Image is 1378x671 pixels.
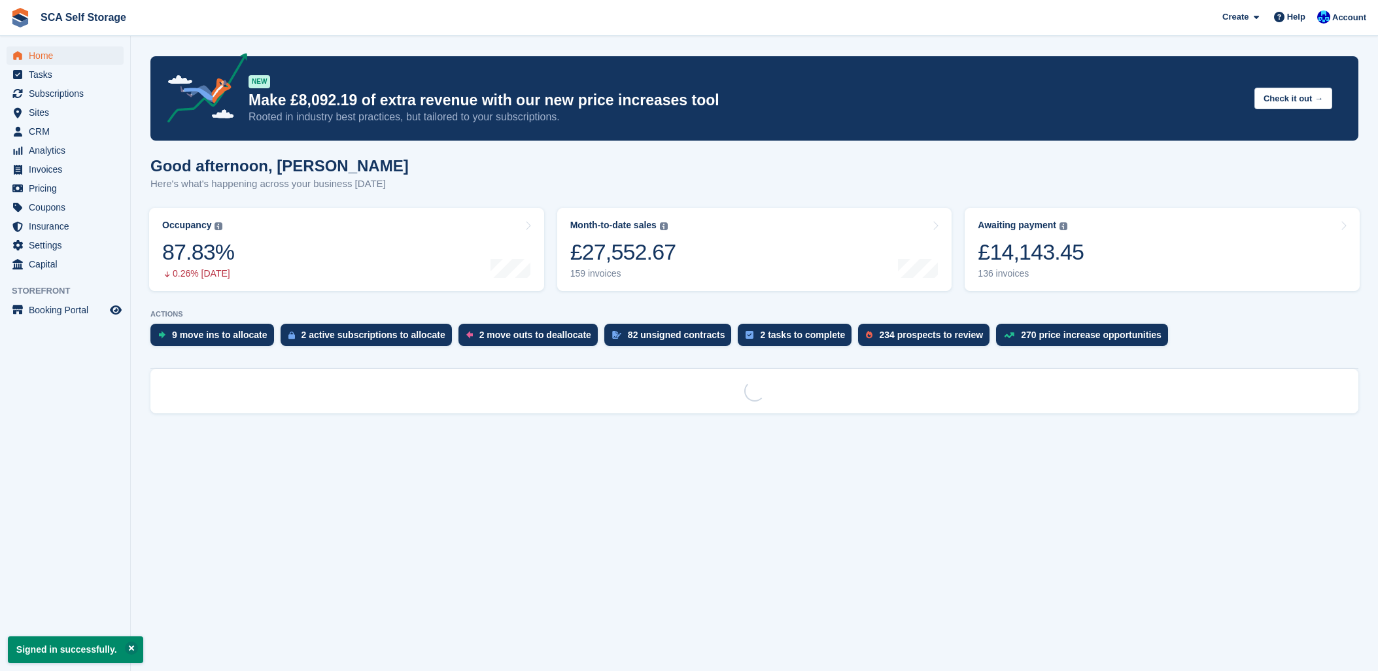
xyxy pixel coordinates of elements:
img: stora-icon-8386f47178a22dfd0bd8f6a31ec36ba5ce8667c1dd55bd0f319d3a0aa187defe.svg [10,8,30,27]
span: Create [1222,10,1249,24]
img: prospect-51fa495bee0391a8d652442698ab0144808aea92771e9ea1ae160a38d050c398.svg [866,331,872,339]
div: 82 unsigned contracts [628,330,725,340]
a: 2 active subscriptions to allocate [281,324,458,353]
img: Kelly Neesham [1317,10,1330,24]
a: 2 tasks to complete [738,324,858,353]
a: menu [7,65,124,84]
div: 234 prospects to review [879,330,983,340]
p: Rooted in industry best practices, but tailored to your subscriptions. [249,110,1244,124]
span: Account [1332,11,1366,24]
div: 9 move ins to allocate [172,330,267,340]
a: menu [7,122,124,141]
span: Settings [29,236,107,254]
span: Coupons [29,198,107,216]
span: Storefront [12,284,130,298]
a: menu [7,84,124,103]
span: Help [1287,10,1305,24]
a: menu [7,141,124,160]
div: Month-to-date sales [570,220,657,231]
span: Tasks [29,65,107,84]
span: Subscriptions [29,84,107,103]
img: icon-info-grey-7440780725fd019a000dd9b08b2336e03edf1995a4989e88bcd33f0948082b44.svg [215,222,222,230]
div: 2 tasks to complete [760,330,845,340]
a: SCA Self Storage [35,7,131,28]
img: contract_signature_icon-13c848040528278c33f63329250d36e43548de30e8caae1d1a13099fd9432cc5.svg [612,331,621,339]
span: Insurance [29,217,107,235]
div: NEW [249,75,270,88]
a: 82 unsigned contracts [604,324,738,353]
p: Signed in successfully. [8,636,143,663]
div: 2 move outs to deallocate [479,330,591,340]
p: Here's what's happening across your business [DATE] [150,177,409,192]
span: Analytics [29,141,107,160]
img: price_increase_opportunities-93ffe204e8149a01c8c9dc8f82e8f89637d9d84a8eef4429ea346261dce0b2c0.svg [1004,332,1014,338]
div: 270 price increase opportunities [1021,330,1162,340]
a: menu [7,179,124,198]
div: 159 invoices [570,268,676,279]
img: task-75834270c22a3079a89374b754ae025e5fb1db73e45f91037f5363f120a921f8.svg [746,331,753,339]
span: Sites [29,103,107,122]
img: move_ins_to_allocate_icon-fdf77a2bb77ea45bf5b3d319d69a93e2d87916cf1d5bf7949dd705db3b84f3ca.svg [158,331,165,339]
div: 2 active subscriptions to allocate [301,330,445,340]
p: ACTIONS [150,310,1358,318]
p: Make £8,092.19 of extra revenue with our new price increases tool [249,91,1244,110]
a: 234 prospects to review [858,324,996,353]
a: menu [7,198,124,216]
h1: Good afternoon, [PERSON_NAME] [150,157,409,175]
span: Home [29,46,107,65]
img: active_subscription_to_allocate_icon-d502201f5373d7db506a760aba3b589e785aa758c864c3986d89f69b8ff3... [288,331,295,339]
div: 87.83% [162,239,234,266]
a: menu [7,160,124,179]
a: Awaiting payment £14,143.45 136 invoices [965,208,1360,291]
button: Check it out → [1254,88,1332,109]
img: price-adjustments-announcement-icon-8257ccfd72463d97f412b2fc003d46551f7dbcb40ab6d574587a9cd5c0d94... [156,53,248,128]
a: 2 move outs to deallocate [458,324,604,353]
a: Occupancy 87.83% 0.26% [DATE] [149,208,544,291]
div: Awaiting payment [978,220,1056,231]
span: CRM [29,122,107,141]
a: menu [7,217,124,235]
a: menu [7,255,124,273]
div: 0.26% [DATE] [162,268,234,279]
a: menu [7,236,124,254]
a: Month-to-date sales £27,552.67 159 invoices [557,208,952,291]
a: Preview store [108,302,124,318]
div: Occupancy [162,220,211,231]
span: Invoices [29,160,107,179]
a: menu [7,103,124,122]
div: £14,143.45 [978,239,1084,266]
span: Booking Portal [29,301,107,319]
img: move_outs_to_deallocate_icon-f764333ba52eb49d3ac5e1228854f67142a1ed5810a6f6cc68b1a99e826820c5.svg [466,331,473,339]
img: icon-info-grey-7440780725fd019a000dd9b08b2336e03edf1995a4989e88bcd33f0948082b44.svg [660,222,668,230]
span: Capital [29,255,107,273]
a: menu [7,46,124,65]
a: menu [7,301,124,319]
span: Pricing [29,179,107,198]
img: icon-info-grey-7440780725fd019a000dd9b08b2336e03edf1995a4989e88bcd33f0948082b44.svg [1059,222,1067,230]
a: 270 price increase opportunities [996,324,1175,353]
div: £27,552.67 [570,239,676,266]
a: 9 move ins to allocate [150,324,281,353]
div: 136 invoices [978,268,1084,279]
